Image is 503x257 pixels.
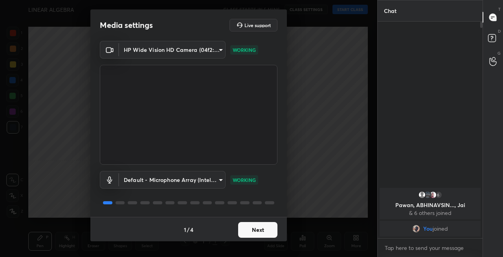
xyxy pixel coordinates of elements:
[435,191,442,199] div: 6
[497,50,501,56] p: G
[412,225,420,233] img: 1400c990764a43aca6cb280cd9c2ba30.jpg
[384,210,476,216] p: & 6 others joined
[190,226,193,234] h4: 4
[100,20,153,30] h2: Media settings
[378,186,483,238] div: grid
[433,226,448,232] span: joined
[418,191,426,199] img: default.png
[424,191,431,199] img: 40e9698d551b4877afdc549928a27c8b.jpg
[119,41,226,59] div: HP Wide Vision HD Camera (04f2:b735)
[233,46,256,53] p: WORKING
[187,226,189,234] h4: /
[184,226,186,234] h4: 1
[498,6,501,12] p: T
[429,191,437,199] img: 3
[378,0,403,21] p: Chat
[384,202,476,208] p: Pawan, ABHINAVSIN..., Jai
[233,176,256,184] p: WORKING
[119,171,226,189] div: HP Wide Vision HD Camera (04f2:b735)
[423,226,433,232] span: You
[498,28,501,34] p: D
[244,23,271,28] h5: Live support
[238,222,277,238] button: Next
